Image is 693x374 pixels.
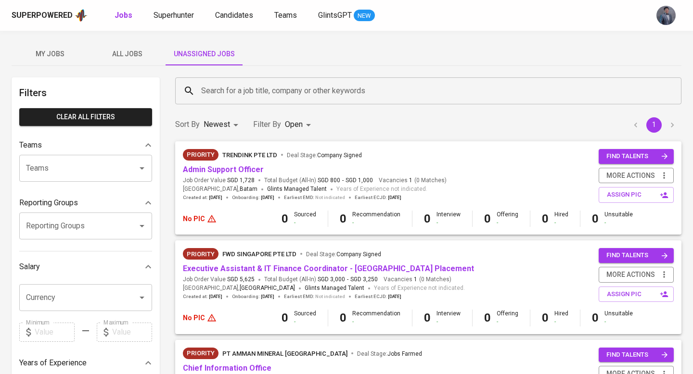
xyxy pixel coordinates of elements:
span: [GEOGRAPHIC_DATA] , [183,284,295,293]
a: Superhunter [154,10,196,22]
b: 0 [340,311,346,324]
span: SGD 800 [318,176,340,185]
span: SGD 1,728 [227,176,255,185]
span: Total Budget (All-In) [264,176,373,185]
p: Reporting Groups [19,197,78,209]
span: Priority [183,150,218,160]
span: assign pic [607,289,667,300]
span: Batam [240,185,257,194]
input: Value [112,323,152,342]
span: - [342,176,344,185]
button: assign pic [599,187,674,203]
span: more actions [606,170,655,182]
span: TRENDINK PTE LTD [222,151,277,159]
button: find talents [599,149,674,164]
span: Years of Experience not indicated. [374,284,465,293]
div: Unsuitable [604,310,633,326]
div: New Job received from Demand Team [183,149,218,161]
a: Executive Assistant & IT Finance Coordinator - [GEOGRAPHIC_DATA] Placement [183,264,474,273]
div: Newest [204,116,242,134]
div: New Job received from Demand Team [183,348,218,359]
p: Newest [204,119,230,130]
span: Earliest ECJD : [355,194,401,201]
div: - [352,219,400,227]
span: Onboarding : [232,293,274,300]
span: Priority [183,349,218,358]
span: Earliest EMD : [284,194,345,201]
div: - [436,219,461,227]
div: Interview [436,211,461,227]
button: assign pic [599,287,674,302]
img: jhon@glints.com [656,6,676,25]
b: 0 [340,212,346,225]
div: - [497,318,518,326]
div: - [294,318,316,326]
span: Glints Managed Talent [305,285,364,291]
b: 0 [592,212,599,225]
p: Salary [19,261,40,273]
span: Jobs Farmed [387,350,422,357]
span: Open [285,120,303,129]
span: Superhunter [154,11,194,20]
a: Chief Information Office [183,363,271,373]
span: find talents [606,349,668,361]
span: Deal Stage : [306,251,381,258]
span: 1 [408,176,412,185]
div: Recommendation [352,211,400,227]
span: My Jobs [17,48,83,60]
button: Open [135,291,149,304]
span: Job Order Value [183,176,255,185]
span: SGD 5,625 [227,275,255,284]
span: Vacancies ( 0 Matches ) [384,275,451,284]
div: Offering [497,211,518,227]
b: 0 [282,212,288,225]
button: Open [135,162,149,175]
div: Recommendation [352,310,400,326]
span: Candidates [215,11,253,20]
b: 0 [282,311,288,324]
span: assign pic [607,189,667,200]
button: Open [135,219,149,233]
button: more actions [599,168,674,184]
span: Not indicated [315,293,345,300]
button: find talents [599,248,674,263]
div: - [352,318,400,326]
p: Years of Experience [19,357,87,369]
span: 1 [412,275,417,284]
h6: Filters [19,85,152,100]
div: Sourced [294,310,316,326]
span: Onboarding : [232,194,274,201]
span: more actions [606,269,655,281]
button: page 1 [646,117,662,133]
span: find talents [606,250,668,261]
div: Unsuitable [604,211,633,227]
div: - [554,219,568,227]
p: Teams [19,139,42,151]
b: Jobs [115,11,132,20]
div: Hired [554,211,568,227]
span: Earliest ECJD : [355,293,401,300]
button: more actions [599,267,674,283]
span: Vacancies ( 0 Matches ) [379,176,447,185]
div: - [497,219,518,227]
div: Offering [497,310,518,326]
div: Teams [19,136,152,155]
span: Company Signed [317,152,362,159]
span: Total Budget (All-In) [264,275,378,284]
a: Jobs [115,10,134,22]
span: - [347,275,348,284]
span: [DATE] [261,293,274,300]
span: Created at : [183,194,222,201]
span: Years of Experience not indicated. [336,185,427,194]
div: - [554,318,568,326]
span: Deal Stage : [287,152,362,159]
span: Job Order Value [183,275,255,284]
span: Clear All filters [27,111,144,123]
span: [DATE] [261,194,274,201]
div: New Job received from Demand Team [183,248,218,260]
span: NEW [354,11,375,21]
span: Earliest EMD : [284,293,345,300]
span: Company Signed [336,251,381,258]
span: Deal Stage : [357,350,422,357]
span: FWD Singapore Pte Ltd [222,250,296,258]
